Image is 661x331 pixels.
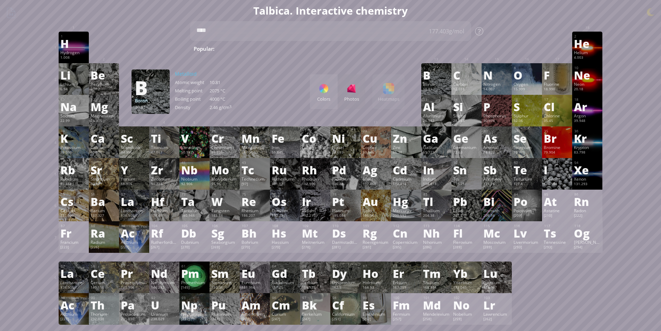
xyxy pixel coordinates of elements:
[60,87,87,92] div: 6.94
[447,154,486,161] div: 50
[483,113,510,118] div: Phosphorus
[393,160,420,165] div: 48
[211,196,238,207] div: W
[121,213,147,219] div: 138.905
[60,81,87,87] div: Lithium
[151,213,178,219] div: 178.49
[91,81,117,87] div: Beryllium
[514,129,540,133] div: 34
[423,129,450,133] div: 31
[60,101,87,112] div: Na
[574,101,601,112] div: Ar
[272,164,298,175] div: Ru
[363,208,389,213] div: Gold
[241,196,268,207] div: Re
[514,176,540,182] div: Tellurium
[91,133,117,144] div: Ca
[574,97,601,102] div: 18
[423,144,450,150] div: Gallium
[544,69,570,81] div: F
[91,150,117,156] div: 40.078
[60,133,87,144] div: K
[574,160,601,165] div: 54
[484,192,510,197] div: 83
[574,176,601,182] div: Xenon
[211,176,238,182] div: Molybdenum
[60,150,87,156] div: 39.098
[211,182,238,187] div: 95.95
[453,69,480,81] div: C
[121,164,147,175] div: Y
[175,104,210,110] div: Density
[211,144,238,150] div: Chromium
[181,196,208,207] div: Ta
[61,97,87,102] div: 11
[91,192,117,197] div: 56
[483,150,510,156] div: 74.922
[544,182,570,187] div: 126.904
[423,176,450,182] div: Indium
[544,176,570,182] div: Iodine
[229,104,231,109] sup: 3
[544,196,570,207] div: At
[302,164,329,175] div: Rh
[363,176,389,182] div: Silver
[514,118,540,124] div: 32.06
[302,176,329,182] div: Rhodium
[241,208,268,213] div: Rhenium
[210,79,244,85] div: 10.81
[210,88,244,94] div: 2075 °C
[151,192,178,197] div: 72
[483,208,510,213] div: Bismuth
[423,192,450,197] div: 81
[332,196,359,207] div: Pt
[211,208,238,213] div: Tungsten
[151,160,178,165] div: 40
[544,144,570,150] div: Bromine
[272,196,298,207] div: Os
[574,87,601,92] div: 20.18
[453,196,480,207] div: Pb
[151,164,178,175] div: Zr
[91,213,117,219] div: 137.327
[181,192,208,197] div: 73
[393,144,420,150] div: Zinc
[574,38,601,49] div: He
[121,150,147,156] div: 44.956
[302,160,329,165] div: 45
[91,113,117,118] div: Magnesium
[332,129,359,133] div: 28
[363,150,389,156] div: 63.546
[60,144,87,150] div: Potassium
[241,133,268,144] div: Mn
[483,101,510,112] div: P
[423,208,450,213] div: Thallium
[514,69,540,81] div: O
[514,133,540,144] div: Se
[423,101,450,112] div: Al
[211,213,238,219] div: 183.84
[212,129,238,133] div: 24
[272,192,298,197] div: 76
[447,177,487,185] div: Tin
[574,208,601,213] div: Radon
[212,160,238,165] div: 42
[135,104,166,110] div: 10.81
[91,176,117,182] div: Strontium
[135,73,166,79] div: 5
[423,160,450,165] div: 49
[393,150,420,156] div: 65.38
[302,144,329,150] div: Cobalt
[60,213,87,219] div: 132.905
[574,66,601,70] div: 10
[242,129,268,133] div: 25
[272,176,298,182] div: Ruthenium
[60,113,87,118] div: Sodium
[447,159,487,176] div: Sn
[181,182,208,187] div: 92.906
[60,38,87,49] div: H
[181,164,208,175] div: Nb
[211,150,238,156] div: 51.996
[574,34,601,39] div: 2
[241,176,268,182] div: Technetium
